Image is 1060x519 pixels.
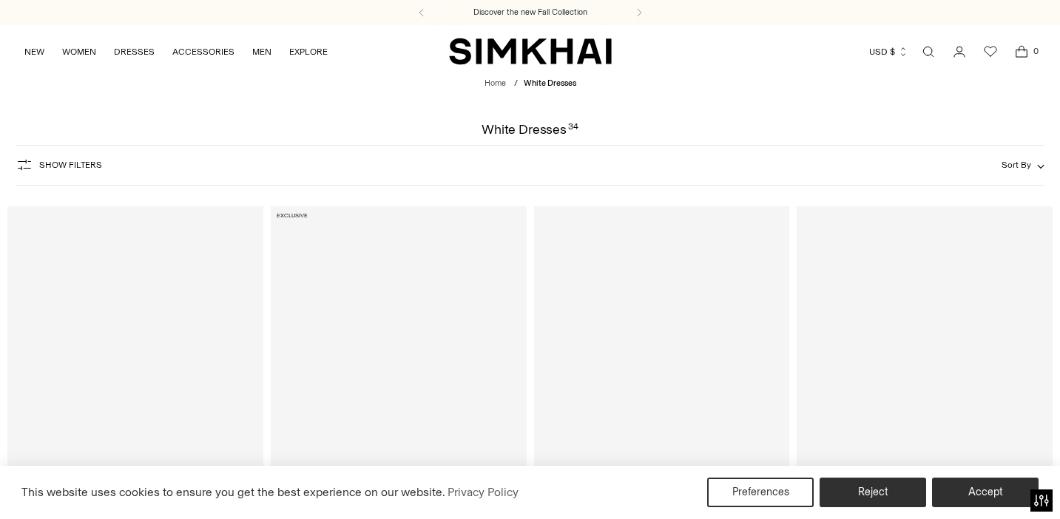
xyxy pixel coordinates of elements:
[16,153,102,177] button: Show Filters
[24,35,44,68] a: NEW
[1002,160,1031,170] span: Sort By
[252,35,271,68] a: MEN
[485,78,506,88] a: Home
[482,123,578,136] h1: White Dresses
[707,478,814,507] button: Preferences
[514,78,518,90] div: /
[62,35,96,68] a: WOMEN
[21,485,445,499] span: This website uses cookies to ensure you get the best experience on our website.
[568,123,578,136] div: 34
[1002,157,1044,173] button: Sort By
[932,478,1039,507] button: Accept
[1029,44,1042,58] span: 0
[473,7,587,18] a: Discover the new Fall Collection
[524,78,576,88] span: White Dresses
[449,37,612,66] a: SIMKHAI
[945,37,974,67] a: Go to the account page
[976,37,1005,67] a: Wishlist
[39,160,102,170] span: Show Filters
[289,35,328,68] a: EXPLORE
[445,481,521,503] a: Privacy Policy (opens in a new tab)
[114,35,155,68] a: DRESSES
[914,37,943,67] a: Open search modal
[172,35,234,68] a: ACCESSORIES
[869,35,908,68] button: USD $
[1007,37,1036,67] a: Open cart modal
[485,78,576,90] nav: breadcrumbs
[820,478,926,507] button: Reject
